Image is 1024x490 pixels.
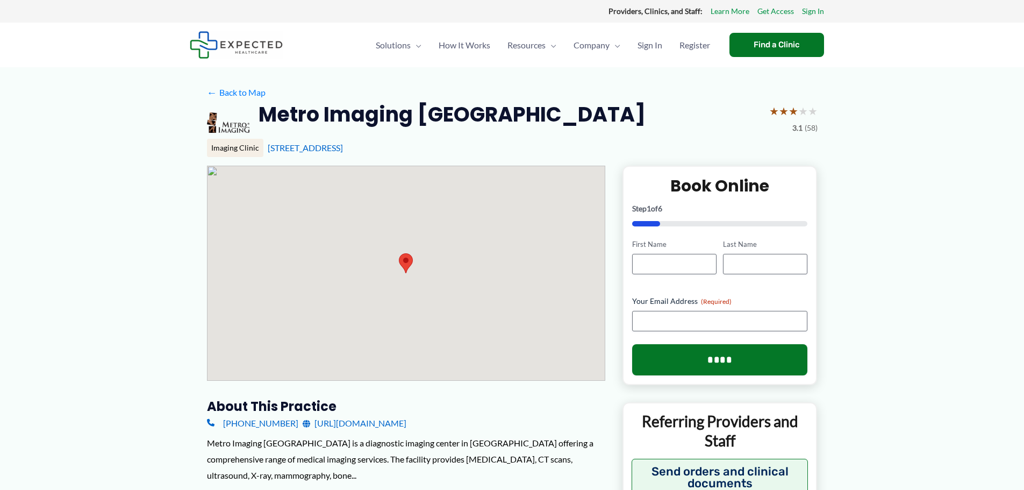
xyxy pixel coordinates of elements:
a: [URL][DOMAIN_NAME] [303,415,406,431]
span: ★ [798,101,808,121]
a: How It Works [430,26,499,64]
a: Find a Clinic [729,33,824,57]
a: ←Back to Map [207,84,266,101]
span: Sign In [638,26,662,64]
span: Menu Toggle [411,26,421,64]
a: Learn More [711,4,749,18]
a: [STREET_ADDRESS] [268,143,343,153]
span: ★ [769,101,779,121]
a: Register [671,26,719,64]
span: ★ [789,101,798,121]
h2: Metro Imaging [GEOGRAPHIC_DATA] [259,101,646,127]
nav: Primary Site Navigation [367,26,719,64]
h2: Book Online [632,175,808,196]
span: Menu Toggle [546,26,556,64]
a: Sign In [629,26,671,64]
div: Imaging Clinic [207,139,263,157]
span: How It Works [439,26,490,64]
p: Referring Providers and Staff [632,411,808,451]
span: Register [679,26,710,64]
strong: Providers, Clinics, and Staff: [608,6,703,16]
span: ← [207,87,217,97]
a: CompanyMenu Toggle [565,26,629,64]
span: 3.1 [792,121,803,135]
span: Menu Toggle [610,26,620,64]
label: Last Name [723,239,807,250]
span: Resources [507,26,546,64]
a: Sign In [802,4,824,18]
a: SolutionsMenu Toggle [367,26,430,64]
span: Company [574,26,610,64]
span: Solutions [376,26,411,64]
span: (Required) [701,297,732,306]
span: 1 [647,204,651,213]
span: 6 [658,204,662,213]
label: First Name [632,239,717,250]
div: Metro Imaging [GEOGRAPHIC_DATA] is a diagnostic imaging center in [GEOGRAPHIC_DATA] offering a co... [207,435,605,483]
span: ★ [779,101,789,121]
span: ★ [808,101,818,121]
span: (58) [805,121,818,135]
a: Get Access [757,4,794,18]
label: Your Email Address [632,296,808,307]
a: ResourcesMenu Toggle [499,26,565,64]
a: [PHONE_NUMBER] [207,415,298,431]
h3: About this practice [207,398,605,415]
img: Expected Healthcare Logo - side, dark font, small [190,31,283,59]
p: Step of [632,205,808,212]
